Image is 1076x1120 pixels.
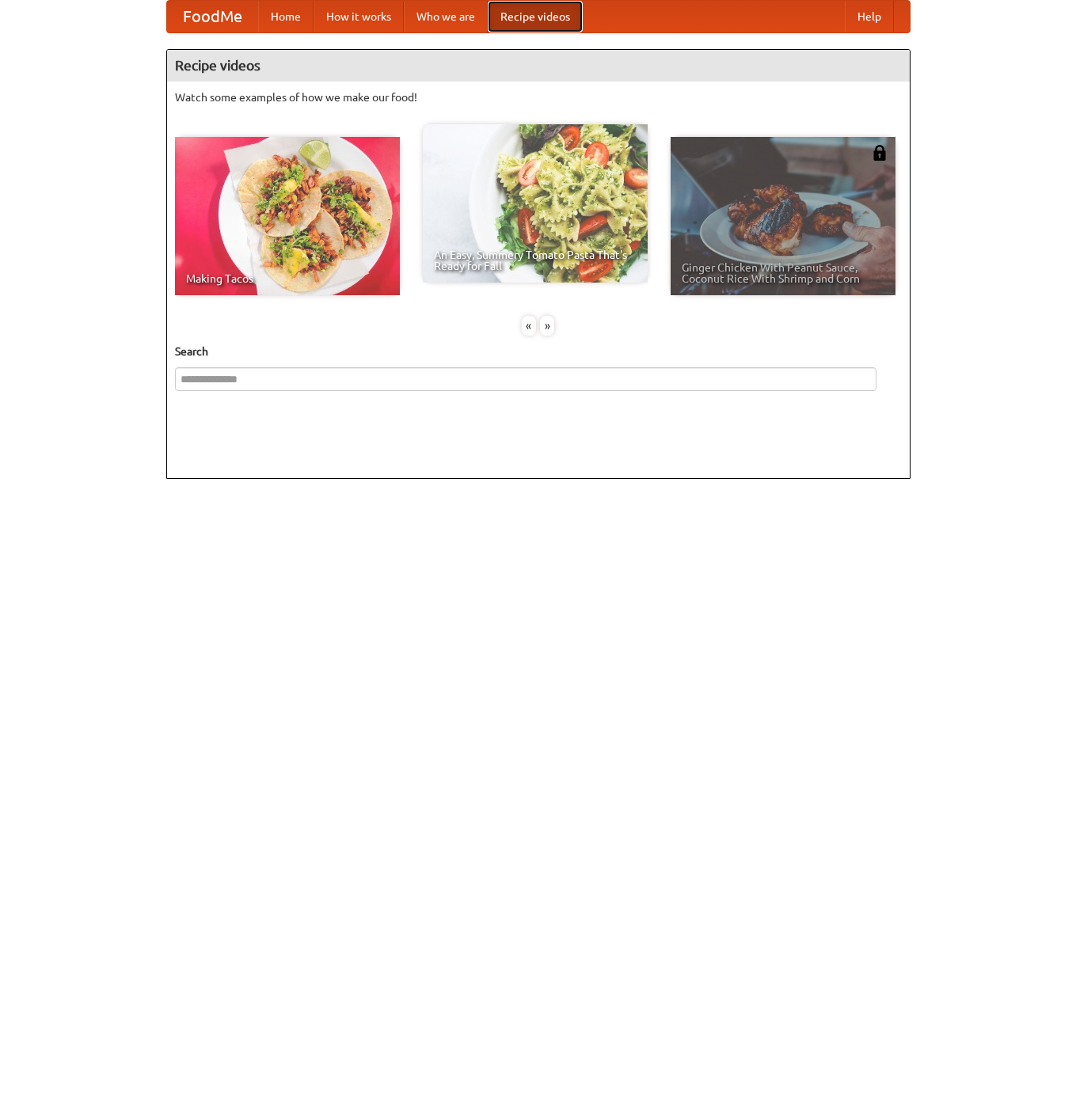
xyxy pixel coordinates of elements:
img: 483408.png [872,145,888,161]
a: Who we are [404,1,488,32]
p: Watch some examples of how we make our food! [175,89,902,105]
a: How it works [314,1,404,32]
a: An Easy, Summery Tomato Pasta That's Ready for Fall [423,124,648,283]
span: An Easy, Summery Tomato Pasta That's Ready for Fall [434,249,637,271]
a: Help [845,1,894,32]
a: FoodMe [167,1,258,32]
h4: Recipe videos [167,50,910,82]
div: » [540,316,554,336]
span: Making Tacos [186,273,389,284]
h5: Search [175,344,902,359]
a: Home [258,1,314,32]
a: Recipe videos [488,1,583,32]
div: « [522,316,536,336]
a: Making Tacos [175,137,400,295]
